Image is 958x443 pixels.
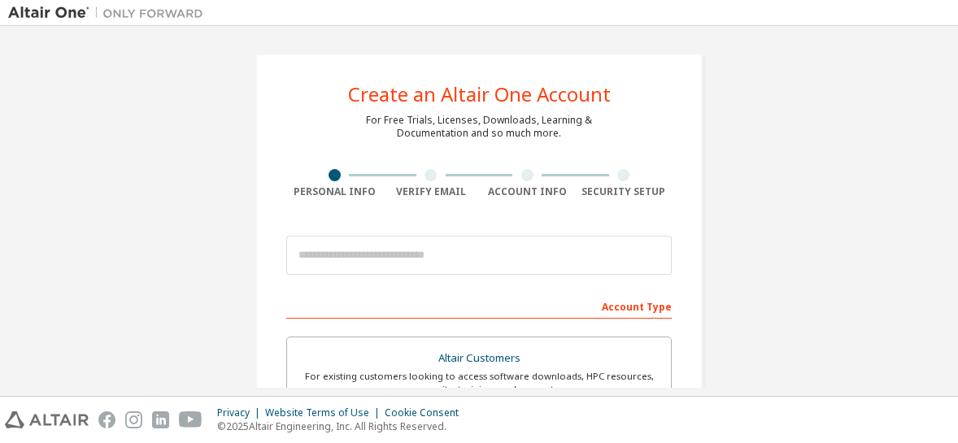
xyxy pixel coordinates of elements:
img: facebook.svg [98,411,115,428]
div: Altair Customers [297,347,661,370]
div: For existing customers looking to access software downloads, HPC resources, community, trainings ... [297,370,661,396]
div: Privacy [217,406,265,419]
div: Cookie Consent [385,406,468,419]
div: Personal Info [286,185,383,198]
img: linkedin.svg [152,411,169,428]
p: © 2025 Altair Engineering, Inc. All Rights Reserved. [217,419,468,433]
div: Account Type [286,293,672,319]
div: Create an Altair One Account [348,85,611,104]
div: Verify Email [383,185,480,198]
div: Account Info [479,185,576,198]
div: Website Terms of Use [265,406,385,419]
img: Altair One [8,5,211,21]
div: Security Setup [576,185,673,198]
img: altair_logo.svg [5,411,89,428]
div: For Free Trials, Licenses, Downloads, Learning & Documentation and so much more. [366,114,592,140]
img: youtube.svg [179,411,202,428]
img: instagram.svg [125,411,142,428]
